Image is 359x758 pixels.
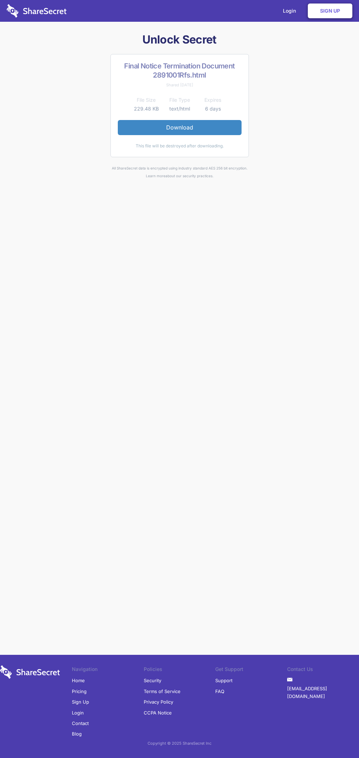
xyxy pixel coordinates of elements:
[144,686,181,697] a: Terms of Service
[72,675,85,686] a: Home
[72,729,82,739] a: Blog
[215,675,232,686] a: Support
[215,686,224,697] a: FAQ
[144,707,172,718] a: CCPA Notice
[72,665,144,675] li: Navigation
[130,105,163,113] td: 229.48 KB
[215,665,287,675] li: Get Support
[118,142,242,150] div: This file will be destroyed after downloading.
[118,61,242,80] h2: Final Notice Termination Document 2891001Rfs.html
[163,105,196,113] td: text/html
[72,718,89,729] a: Contact
[163,96,196,104] th: File Type
[72,707,84,718] a: Login
[196,105,230,113] td: 6 days
[144,697,173,707] a: Privacy Policy
[287,683,359,702] a: [EMAIL_ADDRESS][DOMAIN_NAME]
[144,675,161,686] a: Security
[196,96,230,104] th: Expires
[146,174,165,178] a: Learn more
[72,686,87,697] a: Pricing
[7,4,67,18] img: logo-wordmark-white-trans-d4663122ce5f474addd5e946df7df03e33cb6a1c49d2221995e7729f52c070b2.svg
[118,120,242,135] a: Download
[118,81,242,89] div: Shared [DATE]
[287,665,359,675] li: Contact Us
[130,96,163,104] th: File Size
[72,697,89,707] a: Sign Up
[144,665,216,675] li: Policies
[308,4,352,18] a: Sign Up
